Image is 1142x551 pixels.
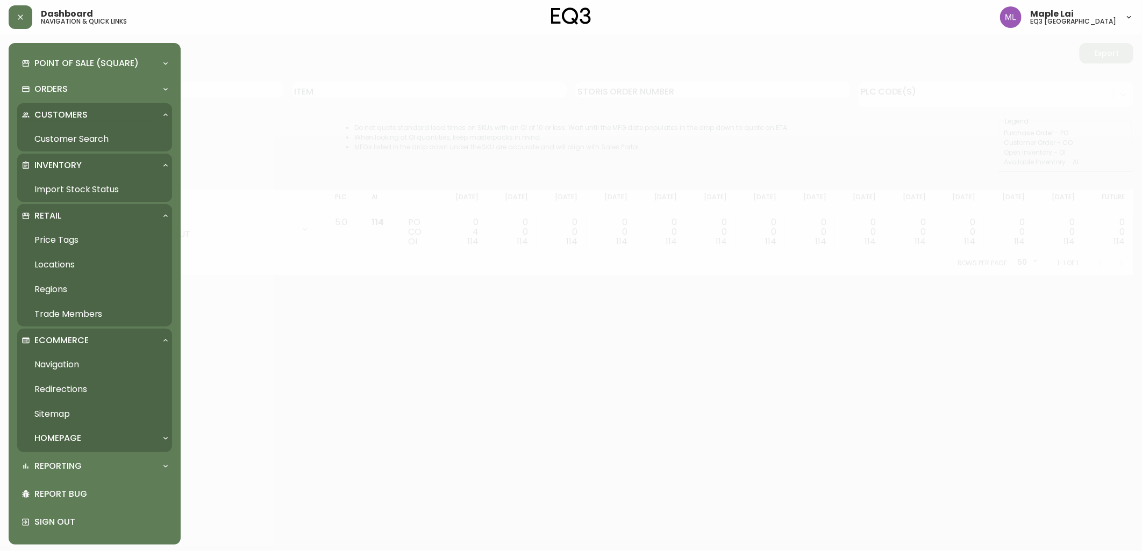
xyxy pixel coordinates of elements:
p: Inventory [34,160,82,171]
div: Ecommerce [17,329,172,352]
div: Retail [17,204,172,228]
div: Reporting [17,454,172,478]
p: Homepage [34,432,81,444]
p: Customers [34,109,88,121]
p: Reporting [34,460,82,472]
a: Price Tags [17,228,172,252]
p: Ecommerce [34,335,89,346]
span: Dashboard [41,10,93,18]
p: Retail [34,210,61,222]
div: Report Bug [17,480,172,508]
p: Orders [34,83,68,95]
img: 61e28cffcf8cc9f4e300d877dd684943 [1000,6,1022,28]
p: Point of Sale (Square) [34,57,139,69]
a: Customer Search [17,127,172,151]
p: Sign Out [34,516,168,528]
div: Sign Out [17,508,172,536]
a: Redirections [17,377,172,402]
a: Import Stock Status [17,177,172,202]
a: Trade Members [17,302,172,327]
div: Orders [17,77,172,101]
h5: eq3 [GEOGRAPHIC_DATA] [1030,18,1116,25]
div: Homepage [17,426,172,450]
a: Regions [17,277,172,302]
p: Report Bug [34,488,168,500]
h5: navigation & quick links [41,18,127,25]
span: Maple Lai [1030,10,1074,18]
img: logo [551,8,591,25]
div: Point of Sale (Square) [17,52,172,75]
div: Customers [17,103,172,127]
div: Inventory [17,154,172,177]
a: Navigation [17,352,172,377]
a: Locations [17,252,172,277]
a: Sitemap [17,402,172,426]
